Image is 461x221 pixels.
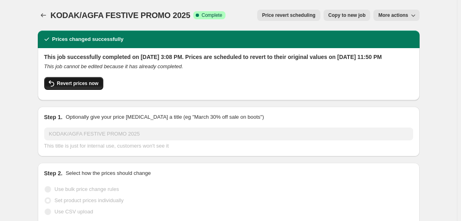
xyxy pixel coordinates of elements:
[373,10,419,21] button: More actions
[44,77,103,90] button: Revert prices now
[55,209,93,215] span: Use CSV upload
[51,11,191,20] span: KODAK/AGFA FESTIVE PROMO 2025
[38,10,49,21] button: Price change jobs
[55,197,124,203] span: Set product prices individually
[44,143,169,149] span: This title is just for internal use, customers won't see it
[378,12,408,18] span: More actions
[44,169,63,177] h2: Step 2.
[66,113,264,121] p: Optionally give your price [MEDICAL_DATA] a title (eg "March 30% off sale on boots")
[66,169,151,177] p: Select how the prices should change
[257,10,320,21] button: Price revert scheduling
[52,35,124,43] h2: Prices changed successfully
[262,12,316,18] span: Price revert scheduling
[44,128,413,140] input: 30% off holiday sale
[55,186,119,192] span: Use bulk price change rules
[44,113,63,121] h2: Step 1.
[324,10,371,21] button: Copy to new job
[44,53,413,61] h2: This job successfully completed on [DATE] 3:08 PM. Prices are scheduled to revert to their origin...
[328,12,366,18] span: Copy to new job
[201,12,222,18] span: Complete
[44,63,183,69] i: This job cannot be edited because it has already completed.
[57,80,98,87] span: Revert prices now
